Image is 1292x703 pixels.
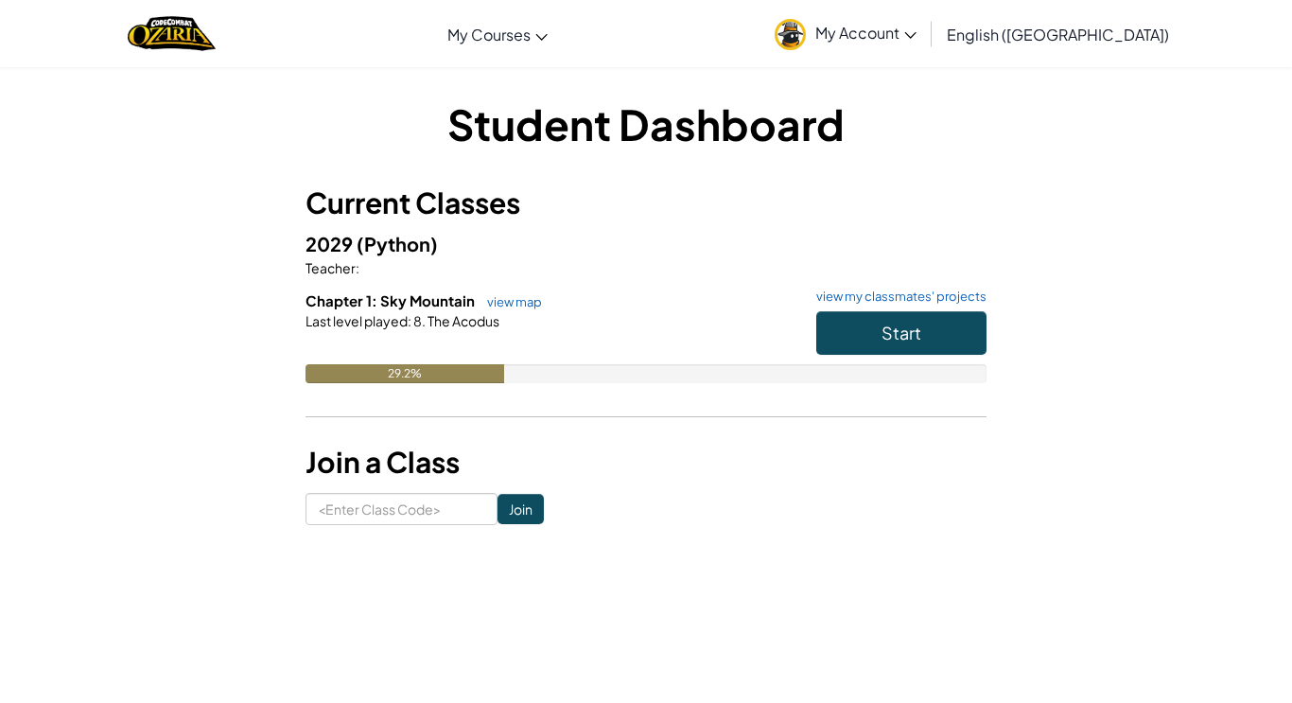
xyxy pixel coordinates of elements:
[498,494,544,524] input: Join
[408,312,411,329] span: :
[426,312,499,329] span: The Acodus
[947,25,1169,44] span: English ([GEOGRAPHIC_DATA])
[807,290,986,303] a: view my classmates' projects
[128,14,216,53] a: Ozaria by CodeCombat logo
[357,232,438,255] span: (Python)
[438,9,557,60] a: My Courses
[882,322,921,343] span: Start
[306,182,986,224] h3: Current Classes
[478,294,542,309] a: view map
[306,441,986,483] h3: Join a Class
[356,259,359,276] span: :
[937,9,1179,60] a: English ([GEOGRAPHIC_DATA])
[815,23,917,43] span: My Account
[306,364,504,383] div: 29.2%
[306,259,356,276] span: Teacher
[306,493,498,525] input: <Enter Class Code>
[765,4,926,63] a: My Account
[306,291,478,309] span: Chapter 1: Sky Mountain
[775,19,806,50] img: avatar
[816,311,986,355] button: Start
[128,14,216,53] img: Home
[447,25,531,44] span: My Courses
[306,312,408,329] span: Last level played
[306,95,986,153] h1: Student Dashboard
[411,312,426,329] span: 8.
[306,232,357,255] span: 2029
